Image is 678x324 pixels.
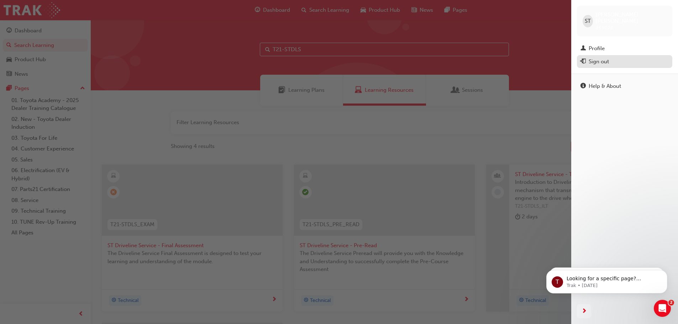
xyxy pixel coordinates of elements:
[668,300,674,306] span: 2
[596,11,667,24] span: [PERSON_NAME] [PERSON_NAME]
[585,17,591,25] span: ST
[596,25,613,31] span: 365026
[580,83,586,90] span: info-icon
[589,82,621,90] div: Help & About
[654,300,671,317] iframe: Intercom live chat
[577,42,672,55] a: Profile
[580,46,586,52] span: man-icon
[580,59,586,65] span: exit-icon
[536,255,678,305] iframe: Intercom notifications message
[589,58,609,66] div: Sign out
[577,80,672,93] a: Help & About
[582,307,587,316] span: next-icon
[577,55,672,68] button: Sign out
[589,44,605,53] div: Profile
